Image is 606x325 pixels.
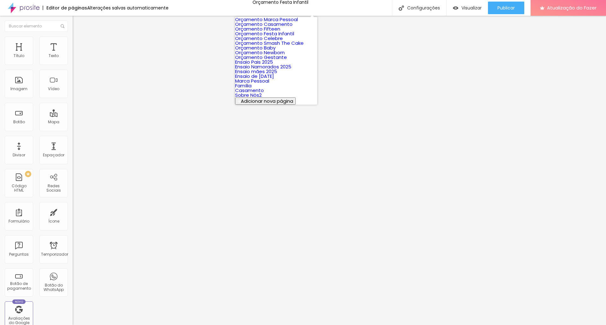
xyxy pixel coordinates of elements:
img: view-1.svg [453,5,458,11]
font: Redes Sociais [46,183,61,193]
a: Orçamento Gestante [235,54,287,61]
a: Orçamento Baby [235,44,276,51]
a: Casamento [235,87,264,94]
input: Buscar elemento [5,20,68,32]
font: Título [14,53,24,58]
img: Ícone [61,24,64,28]
a: Ensaio Namorados 2025 [235,63,291,70]
font: Espaçador [43,152,64,158]
font: Texto [49,53,59,58]
a: Orçamento Celebre [235,35,283,42]
a: Orçamento Festa Infantil [235,30,294,37]
font: Botão do WhatsApp [44,282,64,292]
button: Visualizar [447,2,488,14]
img: Ícone [399,5,404,11]
font: Perguntas [9,252,29,257]
font: Vídeo [48,86,59,91]
font: Editor de páginas [46,5,87,11]
a: Orçamento Newborn [235,49,285,56]
a: Marca Pessoal [235,78,269,84]
font: Botão [13,119,25,125]
a: Ensaio mães 2025 [235,68,277,75]
a: Orçamento Marca Pessoal [235,16,298,23]
font: Configurações [407,5,440,11]
a: Orçamento Smash The Cake [235,40,304,46]
font: Atualização do Fazer [547,4,597,11]
a: Orçamento Fifteen [235,26,280,32]
font: Divisor [13,152,25,158]
iframe: Editor [73,16,606,325]
a: Ensaio de [DATE] [235,73,274,79]
font: Temporizador [41,252,68,257]
a: Sobre Nós2 [235,92,262,98]
font: Botão de pagamento [7,281,31,291]
font: Visualizar [461,5,482,11]
a: Orçamento Casamento [235,21,293,27]
font: Formulário [9,218,29,224]
font: Alterações salvas automaticamente [87,5,169,11]
font: Mapa [48,119,59,125]
font: Novo [15,300,23,304]
font: Publicar [497,5,515,11]
a: Família [235,82,252,89]
font: Adicionar nova página [241,98,293,104]
font: Código HTML [12,183,27,193]
button: Adicionar nova página [235,97,296,105]
font: Ícone [48,218,59,224]
a: Ensaio Pais 2025 [235,59,273,65]
font: Imagem [10,86,27,91]
button: Publicar [488,2,524,14]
